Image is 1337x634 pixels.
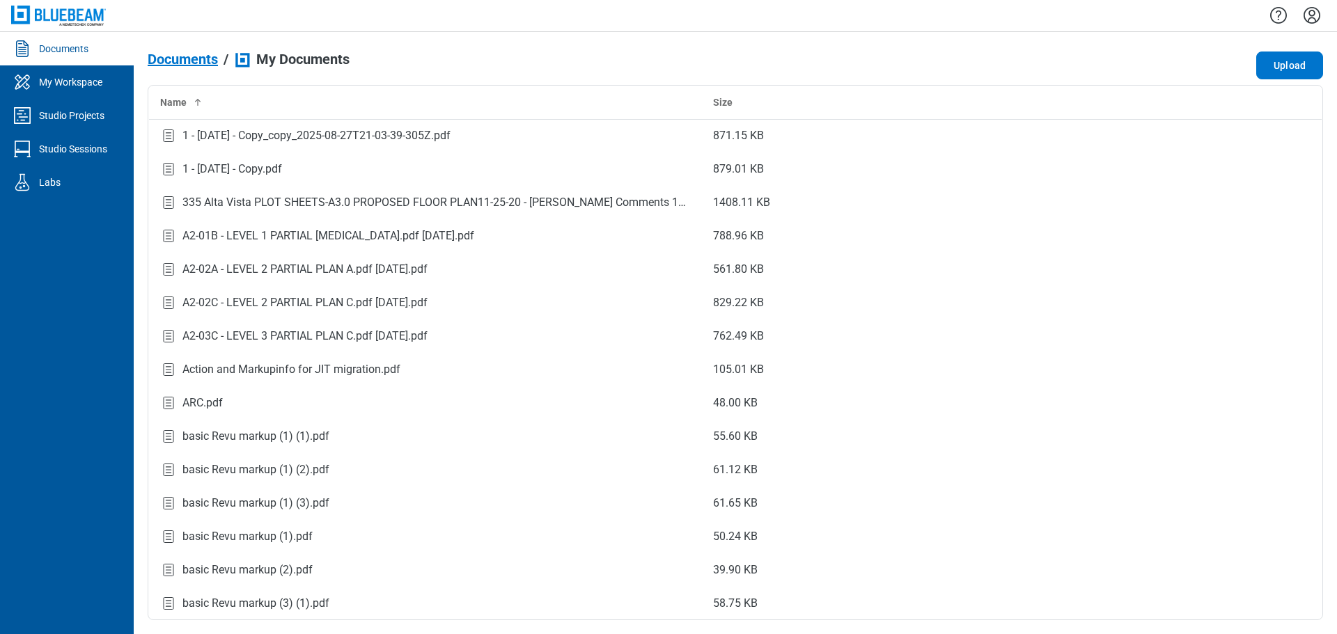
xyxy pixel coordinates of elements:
div: Action and Markupinfo for JIT migration.pdf [182,361,400,378]
div: basic Revu markup (3) (1).pdf [182,595,329,612]
td: 788.96 KB [702,219,1256,253]
td: 55.60 KB [702,420,1256,453]
img: Bluebeam, Inc. [11,6,106,26]
div: 1 - [DATE] - Copy_copy_2025-08-27T21-03-39-305Z.pdf [182,127,451,144]
td: 50.24 KB [702,520,1256,553]
svg: Labs [11,171,33,193]
div: Labs [39,175,61,189]
td: 58.75 KB [702,587,1256,620]
div: Documents [39,42,88,56]
div: A2-01B - LEVEL 1 PARTIAL [MEDICAL_DATA].pdf [DATE].pdf [182,228,474,244]
td: 762.49 KB [702,319,1256,353]
div: 335 Alta Vista PLOT SHEETS-A3.0 PROPOSED FLOOR PLAN11-25-20 - [PERSON_NAME] Comments 112920.pdf [182,194,691,211]
span: Documents [148,51,218,67]
div: basic Revu markup (1) (1).pdf [182,428,329,445]
div: basic Revu markup (1) (2).pdf [182,461,329,478]
td: 561.80 KB [702,253,1256,286]
td: 105.01 KB [702,353,1256,386]
td: 39.90 KB [702,553,1256,587]
td: 48.00 KB [702,386,1256,420]
button: Settings [1301,3,1323,27]
div: Studio Projects [39,109,104,122]
svg: Studio Sessions [11,138,33,160]
td: 61.12 KB [702,453,1256,486]
td: 871.15 KB [702,119,1256,152]
div: basic Revu markup (2).pdf [182,562,313,578]
div: A2-02A - LEVEL 2 PARTIAL PLAN A.pdf [DATE].pdf [182,261,428,278]
button: Upload [1256,51,1323,79]
td: 829.22 KB [702,286,1256,319]
td: 879.01 KB [702,152,1256,186]
div: Studio Sessions [39,142,107,156]
svg: Documents [11,38,33,60]
div: A2-02C - LEVEL 2 PARTIAL PLAN C.pdf [DATE].pdf [182,294,428,311]
div: A2-03C - LEVEL 3 PARTIAL PLAN C.pdf [DATE].pdf [182,328,428,344]
div: / [224,51,228,67]
div: basic Revu markup (1).pdf [182,528,313,545]
td: 1408.11 KB [702,186,1256,219]
td: 61.65 KB [702,486,1256,520]
div: Size [713,95,1244,109]
div: basic Revu markup (1) (3).pdf [182,495,329,512]
svg: My Workspace [11,71,33,93]
div: Name [160,95,691,109]
span: My Documents [256,51,350,67]
svg: Studio Projects [11,104,33,127]
div: My Workspace [39,75,102,89]
div: 1 - [DATE] - Copy.pdf [182,161,282,177]
div: ARC.pdf [182,395,223,411]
